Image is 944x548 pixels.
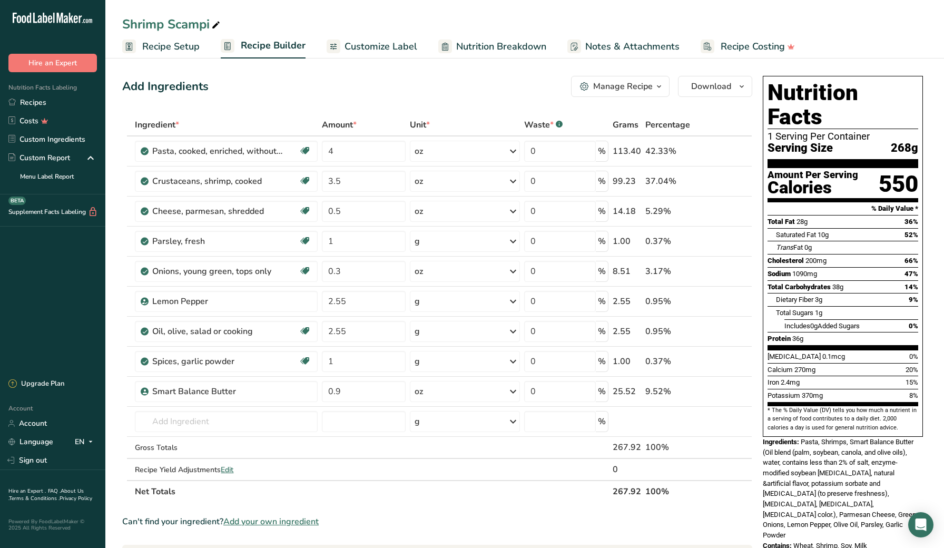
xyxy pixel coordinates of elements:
div: EN [75,436,97,448]
div: 0.37% [645,355,702,368]
span: Protein [768,335,791,342]
span: Download [691,80,731,93]
a: Customize Label [327,35,417,58]
div: Powered By FoodLabelMaker © 2025 All Rights Reserved [8,518,97,531]
div: 0 [613,463,641,476]
div: oz [415,145,423,158]
div: 550 [879,170,918,198]
a: Notes & Attachments [567,35,680,58]
span: Potassium [768,392,800,399]
span: 28g [796,218,808,226]
span: 52% [904,231,918,239]
span: Customize Label [345,40,417,54]
div: Can't find your ingredient? [122,515,752,528]
span: Recipe Costing [721,40,785,54]
span: 1090mg [792,270,817,278]
div: oz [415,205,423,218]
span: Ingredients: [763,438,799,446]
div: 42.33% [645,145,702,158]
span: 10g [818,231,829,239]
th: Net Totals [133,480,610,502]
span: Unit [410,119,430,131]
span: 0% [909,353,918,360]
div: Spices, garlic powder [152,355,284,368]
div: g [415,355,420,368]
span: Saturated Fat [776,231,816,239]
span: 2.4mg [781,378,800,386]
div: 5.29% [645,205,702,218]
div: 99.23 [613,175,641,188]
button: Manage Recipe [571,76,670,97]
span: 14% [904,283,918,291]
div: 14.18 [613,205,641,218]
div: 113.40 [613,145,641,158]
a: Privacy Policy [60,495,92,502]
span: Pasta, Shrimps, Smart Balance Butter (Oil blend (palm, soybean, canola, and olive oils), water, c... [763,438,916,539]
span: Iron [768,378,779,386]
span: Add your own ingredient [223,515,319,528]
span: 36g [792,335,803,342]
span: 370mg [802,392,823,399]
span: 270mg [794,366,815,374]
h1: Nutrition Facts [768,81,918,129]
span: Total Fat [768,218,795,226]
div: oz [415,385,423,398]
a: FAQ . [48,487,61,495]
button: Hire an Expert [8,54,97,72]
div: oz [415,175,423,188]
span: Notes & Attachments [585,40,680,54]
span: Grams [613,119,638,131]
span: Percentage [645,119,690,131]
span: 20% [906,366,918,374]
div: 267.92 [613,441,641,454]
span: 268g [891,142,918,155]
div: 25.52 [613,385,641,398]
span: 38g [832,283,843,291]
span: Recipe Setup [142,40,200,54]
div: Waste [524,119,563,131]
span: Dietary Fiber [776,296,813,304]
div: 0.37% [645,235,702,248]
div: Pasta, cooked, enriched, without added salt [152,145,284,158]
span: 0% [909,322,918,330]
div: Amount Per Serving [768,170,858,180]
span: Ingredient [135,119,179,131]
div: Calories [768,180,858,195]
span: Cholesterol [768,257,804,265]
span: Calcium [768,366,793,374]
span: 66% [904,257,918,265]
span: Amount [322,119,357,131]
div: 9.52% [645,385,702,398]
div: 2.55 [613,295,641,308]
div: Upgrade Plan [8,379,64,389]
span: Fat [776,243,803,251]
div: 2.55 [613,325,641,338]
th: 267.92 [611,480,643,502]
section: * The % Daily Value (DV) tells you how much a nutrient in a serving of food contributes to a dail... [768,406,918,432]
div: Manage Recipe [593,80,653,93]
span: Total Sugars [776,309,813,317]
a: About Us . [8,487,84,502]
a: Language [8,433,53,451]
div: Parsley, fresh [152,235,284,248]
div: Recipe Yield Adjustments [135,464,318,475]
span: 0g [804,243,812,251]
div: 1 Serving Per Container [768,131,918,142]
div: Shrimp Scampi [122,15,222,34]
div: 3.17% [645,265,702,278]
div: 1.00 [613,355,641,368]
span: Serving Size [768,142,833,155]
a: Recipe Setup [122,35,200,58]
span: Recipe Builder [241,38,306,53]
div: Smart Balance Butter [152,385,284,398]
th: 100% [643,480,704,502]
span: Edit [221,465,233,475]
a: Terms & Conditions . [9,495,60,502]
div: 0.95% [645,325,702,338]
span: 0g [810,322,818,330]
div: BETA [8,197,26,205]
span: 36% [904,218,918,226]
div: 0.95% [645,295,702,308]
span: Nutrition Breakdown [456,40,546,54]
div: 37.04% [645,175,702,188]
